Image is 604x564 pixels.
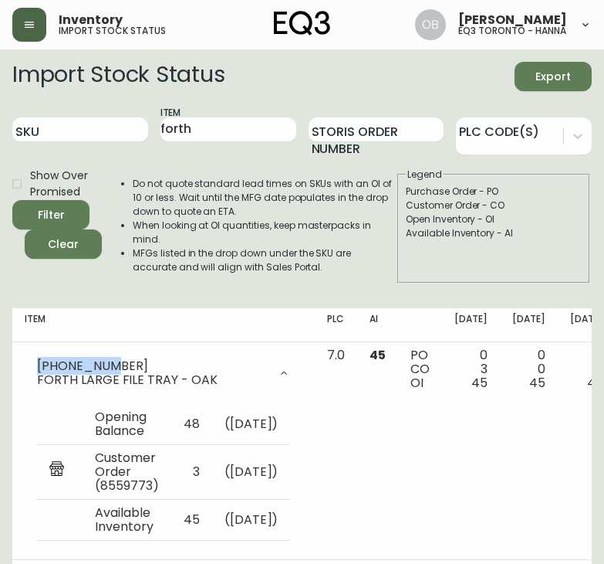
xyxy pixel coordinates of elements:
div: Customer Order - CO [406,199,582,212]
img: retail_report.svg [49,461,64,480]
li: MFGs listed in the drop down under the SKU are accurate and will align with Sales Portal. [133,246,396,274]
img: logo [274,11,331,36]
td: ( [DATE] ) [212,445,291,500]
div: [PHONE_NUMBER] [37,359,268,373]
span: OI [410,374,423,392]
div: Available Inventory - AI [406,226,582,240]
h5: eq3 toronto - hanna [458,26,566,36]
div: 0 0 [570,348,603,390]
td: Available Inventory [83,500,171,541]
li: When looking at OI quantities, keep masterpacks in mind. [133,219,396,246]
button: Filter [12,200,89,229]
span: Export [527,67,579,87]
legend: Legend [406,168,444,182]
div: FORTH LARGE FILE TRAY - OAK [37,373,268,387]
span: Clear [37,235,89,254]
span: 45 [369,346,386,364]
div: Purchase Order - PO [406,185,582,199]
div: 0 0 [512,348,545,390]
th: [DATE] [442,308,500,342]
button: Export [515,62,592,91]
div: [PHONE_NUMBER]FORTH LARGE FILE TRAY - OAK [25,348,302,398]
td: Opening Balance [83,404,171,445]
td: ( [DATE] ) [212,500,291,541]
span: Show Over Promised [30,168,89,200]
span: 45 [529,374,545,392]
td: Customer Order (8559773) [83,445,171,500]
span: 45 [587,374,603,392]
button: Clear [25,229,102,259]
th: [DATE] [500,308,558,342]
td: 48 [171,404,212,445]
td: 7.0 [315,342,357,560]
h2: Import Stock Status [12,62,224,91]
img: 8e0065c524da89c5c924d5ed86cfe468 [415,9,446,40]
div: Filter [38,206,65,225]
h5: import stock status [59,26,166,36]
span: [PERSON_NAME] [458,14,567,26]
th: PLC [315,308,357,342]
td: ( [DATE] ) [212,404,291,445]
span: Inventory [59,14,123,26]
th: Item [12,308,315,342]
div: 0 3 [454,348,488,390]
div: PO CO [410,348,430,390]
div: Open Inventory - OI [406,212,582,226]
li: Do not quote standard lead times on SKUs with an OI of 10 or less. Wait until the MFG date popula... [133,177,396,219]
th: AI [357,308,398,342]
span: 45 [471,374,488,392]
td: 45 [171,500,212,541]
td: 3 [171,445,212,500]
